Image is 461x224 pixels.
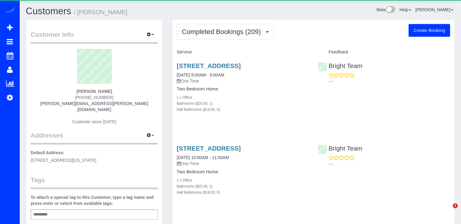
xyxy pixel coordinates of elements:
small: 1 x Office [177,95,192,100]
a: Bright Team [318,62,362,69]
img: Automaid Logo [4,6,16,15]
a: Beta [376,7,395,12]
p: One Time [177,78,309,84]
small: 1 x Office [177,178,192,182]
label: Default Address: [31,150,65,156]
h4: Service [177,49,309,55]
a: [PERSON_NAME][EMAIL_ADDRESS][PERSON_NAME][DOMAIN_NAME] [40,101,148,112]
span: 1 [453,203,458,208]
small: / [PERSON_NAME] [74,9,128,15]
a: [DATE] 8:00AM - 9:00AM [177,73,224,77]
button: Create Booking [409,24,450,37]
a: [STREET_ADDRESS] [177,62,241,69]
legend: Customer Info [31,30,158,44]
strong: [PERSON_NAME] [76,89,112,94]
h4: Two Bedroom Home [177,169,309,175]
span: [PHONE_NUMBER] [75,95,113,100]
small: Half Bathrooms ($18.00, 0) [177,190,220,195]
small: Half Bathrooms ($18.00, 0) [177,107,220,112]
a: Customers [26,6,71,16]
h4: Feedback [318,49,450,55]
a: [PERSON_NAME] [416,7,453,12]
iframe: Intercom live chat [440,203,455,218]
span: Customer since [DATE] [72,119,116,124]
img: New interface [385,6,395,14]
a: [DATE] 10:00AM - 11:00AM [177,155,229,160]
a: Bright Team [318,145,362,152]
a: [STREET_ADDRESS] [177,145,241,152]
p: One Time [177,161,309,167]
p: --- [329,161,450,167]
small: Bathrooms ($25.00, 1) [177,184,212,188]
a: Help [399,7,411,12]
span: Completed Bookings (209) [182,28,264,36]
button: Completed Bookings (209) [177,24,274,39]
p: --- [329,78,450,84]
legend: Tags [31,175,158,189]
small: Bathrooms ($25.00, 1) [177,101,212,106]
label: To attach a special tag to this Customer, type a tag name and press enter or select from availabl... [31,194,158,206]
span: [STREET_ADDRESS][US_STATE] [31,158,96,163]
h4: Two Bedroom Home [177,87,309,92]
